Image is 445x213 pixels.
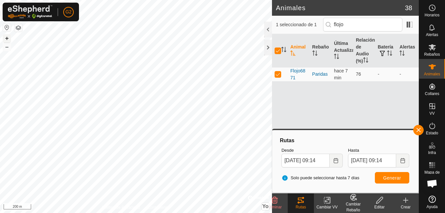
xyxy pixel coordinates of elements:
[419,193,445,211] a: Ayuda
[428,151,436,155] span: Infra
[424,52,440,56] span: Rebaños
[148,204,170,210] a: Contáctenos
[312,71,329,78] div: Paridas
[425,92,439,96] span: Collares
[267,205,281,209] span: Eliminar
[340,201,366,213] div: Cambiar Rebaño
[399,51,405,57] p-sorticon: Activar para ordenar
[330,154,343,167] button: Elija la fecha
[323,18,402,31] input: Buscar (S)
[387,51,392,57] p-sorticon: Activar para ordenar
[397,67,419,81] td: -
[375,172,409,184] button: Generar
[399,44,415,49] font: Alertas
[421,170,443,178] span: Mapa de Calor
[3,43,11,51] button: –
[378,44,393,49] font: Batería
[290,44,306,49] font: Animal
[334,68,348,80] span: 11 oct 2025, 9:06
[281,175,359,181] span: Solo puede seleccionar hasta 7 días
[396,154,409,167] button: Elija la fecha
[312,44,329,49] font: Rebaño
[422,174,442,193] div: Chat abierto
[363,58,368,64] p-sorticon: Activar para ordenar
[366,204,393,210] div: Editar
[405,3,412,13] span: 38
[314,204,340,210] div: Cambiar VV
[288,204,314,210] div: Rutas
[334,55,339,60] p-sorticon: Activar para ordenar
[281,48,286,53] p-sorticon: Activar para ordenar
[426,131,438,135] span: Estado
[14,24,22,32] button: Capas del Mapa
[290,51,296,57] p-sorticon: Activar para ordenar
[8,5,52,19] img: Logotipo Gallagher
[281,147,343,154] label: Desde
[383,175,401,181] span: Generar
[334,41,363,53] font: Última Actualización
[262,203,268,209] span: Yo
[424,72,440,76] span: Animales
[290,68,307,81] span: Flojo6871
[3,24,11,31] button: Restablecer Mapa
[262,203,269,210] button: Yo
[3,34,11,42] button: +
[425,13,439,17] span: Horarios
[66,9,72,15] span: G2
[393,204,419,210] div: Crear
[375,67,397,81] td: -
[356,37,375,64] font: Relación de Audio (%)
[348,147,409,154] label: Hasta
[356,71,361,77] span: 76
[429,111,435,115] span: VV
[427,205,438,209] span: Ayuda
[276,21,323,28] span: 1 seleccionado de 1
[426,33,438,37] span: Alertas
[279,137,412,145] div: Rutas
[312,51,318,57] p-sorticon: Activar para ordenar
[102,204,140,210] a: Política de Privacidad
[276,4,405,12] h2: Animales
